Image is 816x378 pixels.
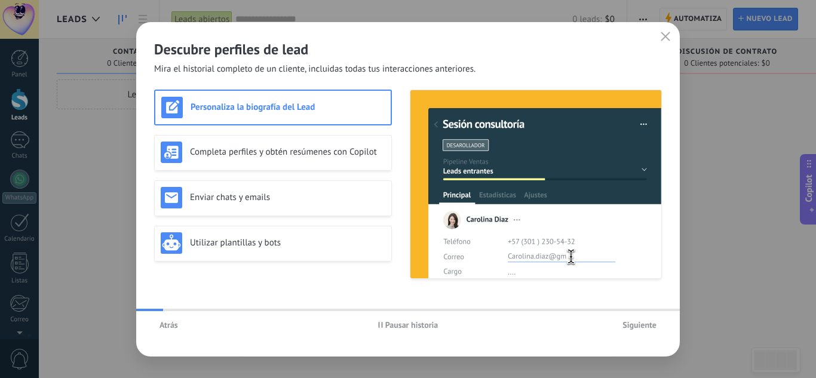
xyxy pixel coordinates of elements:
[190,192,385,203] h3: Enviar chats y emails
[159,321,178,329] span: Atrás
[191,102,385,113] h3: Personaliza la biografía del Lead
[385,321,438,329] span: Pausar historia
[154,316,183,334] button: Atrás
[617,316,662,334] button: Siguiente
[154,63,476,75] span: Mira el historial completo de un cliente, incluidas todas tus interacciones anteriores.
[373,316,444,334] button: Pausar historia
[622,321,657,329] span: Siguiente
[154,40,662,59] h2: Descubre perfiles de lead
[190,237,385,248] h3: Utilizar plantillas y bots
[190,146,385,158] h3: Completa perfiles y obtén resúmenes con Copilot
